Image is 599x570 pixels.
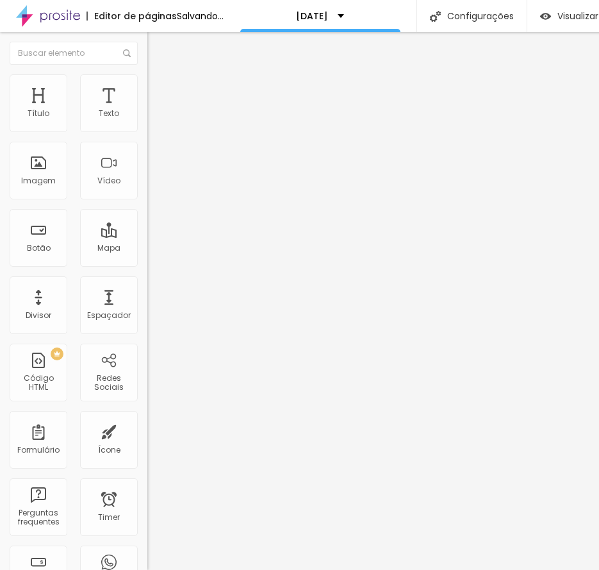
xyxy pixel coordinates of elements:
div: Título [28,109,49,118]
input: Buscar elemento [10,42,138,65]
div: Texto [99,109,119,118]
img: Icone [123,49,131,57]
span: Visualizar [557,11,598,21]
div: Espaçador [87,311,131,320]
p: [DATE] [296,12,328,21]
div: Editor de páginas [86,12,177,21]
div: Redes Sociais [83,374,134,392]
div: Salvando... [177,12,224,21]
div: Ícone [98,446,120,455]
img: Icone [430,11,441,22]
div: Código HTML [13,374,63,392]
div: Vídeo [97,176,120,185]
div: Timer [98,513,120,522]
div: Perguntas frequentes [13,508,63,527]
div: Mapa [97,244,120,253]
div: Imagem [21,176,56,185]
img: view-1.svg [540,11,551,22]
div: Formulário [17,446,60,455]
div: Botão [27,244,51,253]
div: Divisor [26,311,51,320]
